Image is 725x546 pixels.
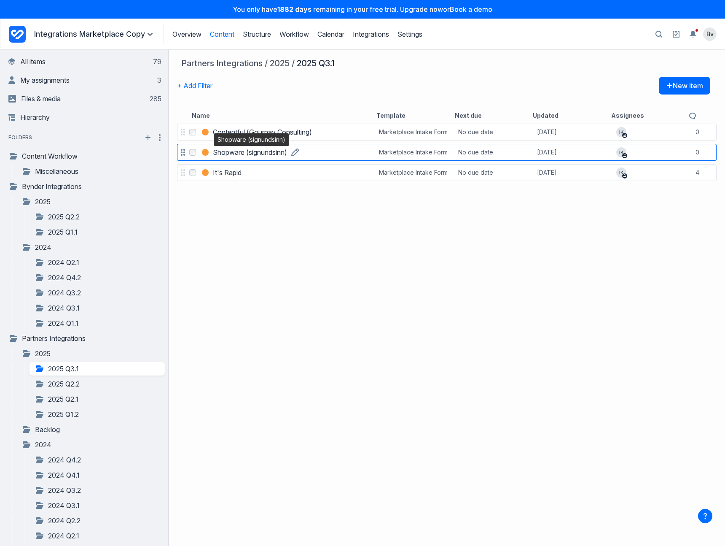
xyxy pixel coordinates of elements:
a: 2024 [21,440,161,450]
a: My assignments3 [8,72,161,89]
span: IK [616,127,626,137]
span: IK [616,168,626,178]
div: 285 [148,95,161,103]
a: 2025 Q1.2 [35,409,161,419]
span: [DATE] [537,148,557,157]
a: 2024 [21,242,161,252]
a: Backlog [21,424,161,435]
button: More folder actions [155,132,165,143]
span: My assignments [20,76,70,84]
a: 2025 [21,197,161,207]
button: New item [659,77,710,95]
span: IK [616,148,626,155]
button: Assignees [611,111,644,120]
div: 79 [151,57,161,66]
a: 2025 Q2.2 [35,212,161,222]
a: 2025 Q2.1 [35,394,161,404]
span: Bv [706,30,714,38]
a: 2025 Q3.1 [35,364,161,374]
div: 2025 Q3.1 [297,58,335,68]
a: Partners Integrations [8,333,161,343]
span: IK [616,168,626,175]
button: Open search [651,27,666,42]
a: 2024 Q2.2 [35,516,161,526]
button: Toggle the notification sidebar [686,27,700,41]
div: No due date [458,148,493,157]
div: 3 [156,76,161,84]
a: Calendar [317,30,344,38]
a: 2025 Q1.1 [35,227,161,237]
a: Files & media285 [8,90,161,107]
span: [DATE] [537,168,557,177]
a: 2025 [21,349,161,359]
a: Content [210,30,234,38]
a: 2024 Q3.2 [35,485,161,495]
a: Content Workflow [8,151,161,161]
p: You only have remaining in your free trial. Upgrade now or Book a demo [5,5,720,14]
a: 2024 Q4.2 [35,273,161,283]
a: 2024 Q3.1 [35,500,161,511]
a: Workflow [279,30,309,38]
a: 2024 Q3.2 [35,288,161,298]
a: 2025 [270,58,290,68]
button: Updated [533,111,559,120]
summary: View profile menu [703,27,717,41]
a: Partners Integrations [181,58,263,68]
a: Contentful (Gournay Consulting) [213,127,312,137]
a: All items79 [8,53,161,70]
button: Template [376,111,405,120]
a: Overview [172,30,201,38]
a: 2024 Q4.2 [35,455,161,465]
a: Miscellaneous [21,166,161,176]
span: Files & media [21,95,61,103]
a: 2024 Q2.1 [35,257,161,268]
a: 2024 Q4.1 [35,470,161,480]
span: [DATE] [537,128,557,136]
span: IK [616,127,626,135]
span: folders [3,133,37,142]
button: Next due [455,111,482,120]
summary: Integrations Marketplace Copy [34,29,155,39]
a: Hierarchy [8,109,161,126]
a: Bynder Integrations [8,181,161,192]
button: + Add Filter [177,77,212,95]
a: It's Rapid [213,168,242,178]
strong: 1882 days [277,5,311,14]
a: Setup guide [669,27,683,41]
a: Shopware (signundsinn) [213,147,287,157]
button: Name [192,111,210,120]
a: Project Dashboard [9,24,26,44]
a: Integrations [353,30,389,38]
a: 2024 Q3.1 [35,303,161,313]
span: IK [616,147,626,157]
a: 2024 Q1.1 [35,318,161,328]
a: 2024 Q2.1 [35,531,161,541]
a: Structure [243,30,271,38]
a: 2025 Q2.2 [35,379,161,389]
div: No due date [458,128,493,136]
a: Settings [397,30,422,38]
div: No due date [458,168,493,177]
